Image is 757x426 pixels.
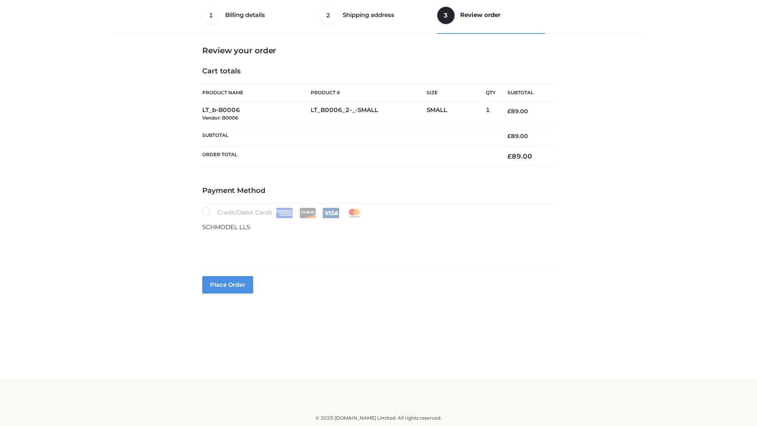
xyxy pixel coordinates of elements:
[276,208,293,218] img: Amex
[202,67,555,76] h4: Cart totals
[202,222,555,232] p: SCHMODEL LLS
[311,84,427,102] th: Product #
[507,152,512,160] span: £
[311,102,427,127] td: LT_B0006_2-_-SMALL
[202,207,364,218] label: Credit/Debit Cards
[507,133,528,140] bdi: 89.00
[202,102,311,127] td: LT_b-B0006
[346,208,363,218] img: Mastercard
[496,84,555,102] th: Subtotal
[486,84,496,102] th: Qty
[202,187,555,195] h4: Payment Method
[202,84,311,102] th: Product Name
[202,276,253,293] button: Place order
[507,133,511,140] span: £
[202,115,238,121] small: Vendor: B0006
[117,414,640,422] div: © 2025 [DOMAIN_NAME] Limited. All rights reserved.
[323,208,339,218] img: Visa
[507,108,528,115] bdi: 89.00
[507,108,511,115] span: £
[202,146,496,167] th: Order Total
[202,126,496,146] th: Subtotal
[201,230,553,259] iframe: Secure payment input frame
[202,46,555,55] h3: Review your order
[486,102,496,127] td: 1
[427,84,482,102] th: Size
[427,102,486,127] td: SMALL
[299,208,316,218] img: Discover
[507,152,532,160] bdi: 89.00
